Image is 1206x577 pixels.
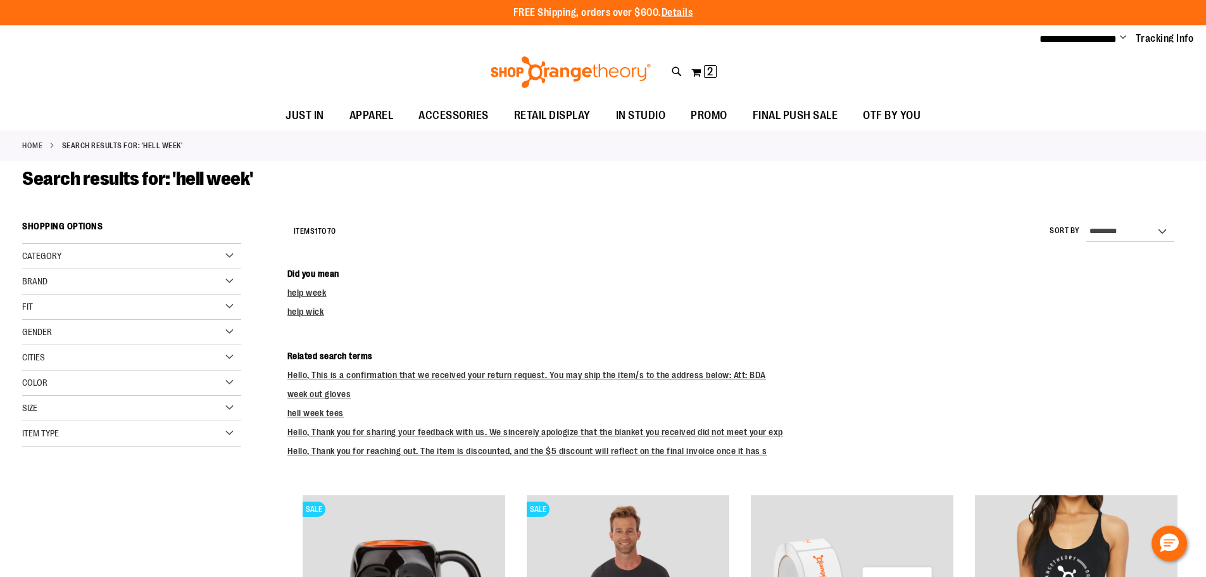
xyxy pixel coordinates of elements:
span: Color [22,377,47,388]
a: APPAREL [337,101,406,130]
button: Hello, have a question? Let’s chat. [1152,526,1187,561]
a: JUST IN [273,101,337,130]
a: PROMO [678,101,740,130]
span: Gender [22,327,52,337]
button: Account menu [1120,32,1126,45]
span: OTF BY YOU [863,101,920,130]
span: PROMO [691,101,727,130]
img: Shop Orangetheory [489,56,653,88]
a: RETAIL DISPLAY [501,101,603,130]
span: Category [22,251,61,261]
span: SALE [527,502,550,517]
a: ACCESSORIES [406,101,501,130]
dt: Related search terms [287,350,1184,362]
span: 1 [315,227,318,236]
span: Cities [22,352,45,362]
span: Fit [22,301,33,312]
a: Home [22,140,42,151]
a: hell week tees [287,408,344,418]
label: Sort By [1050,225,1080,236]
a: Tracking Info [1136,32,1194,46]
a: IN STUDIO [603,101,679,130]
h2: Items to [294,222,336,241]
span: IN STUDIO [616,101,666,130]
a: OTF BY YOU [850,101,933,130]
span: APPAREL [349,101,394,130]
a: help week [287,288,327,298]
a: Hello, Thank you for sharing your feedback with us. We sincerely apologize that the blanket you r... [287,427,783,437]
span: RETAIL DISPLAY [514,101,591,130]
span: 70 [327,227,336,236]
strong: Search results for: 'hell week' [62,140,183,151]
span: Item Type [22,428,59,438]
span: Search results for: 'hell week' [22,168,253,189]
span: JUST IN [286,101,324,130]
span: Brand [22,276,47,286]
dt: Did you mean [287,267,1184,280]
p: FREE Shipping, orders over $600. [513,6,693,20]
a: week out gloves [287,389,351,399]
span: FINAL PUSH SALE [753,101,838,130]
a: Hello, Thank you for reaching out. The item is discounted, and the $5 discount will reflect on th... [287,446,767,456]
span: 2 [707,65,713,78]
span: Size [22,403,37,413]
a: FINAL PUSH SALE [740,101,851,130]
span: ACCESSORIES [418,101,489,130]
a: help wick [287,307,324,317]
strong: Shopping Options [22,215,241,244]
a: Hello, This is a confirmation that we received your return request. You may ship the item/s to th... [287,370,766,380]
a: Details [662,7,693,18]
span: SALE [303,502,325,517]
